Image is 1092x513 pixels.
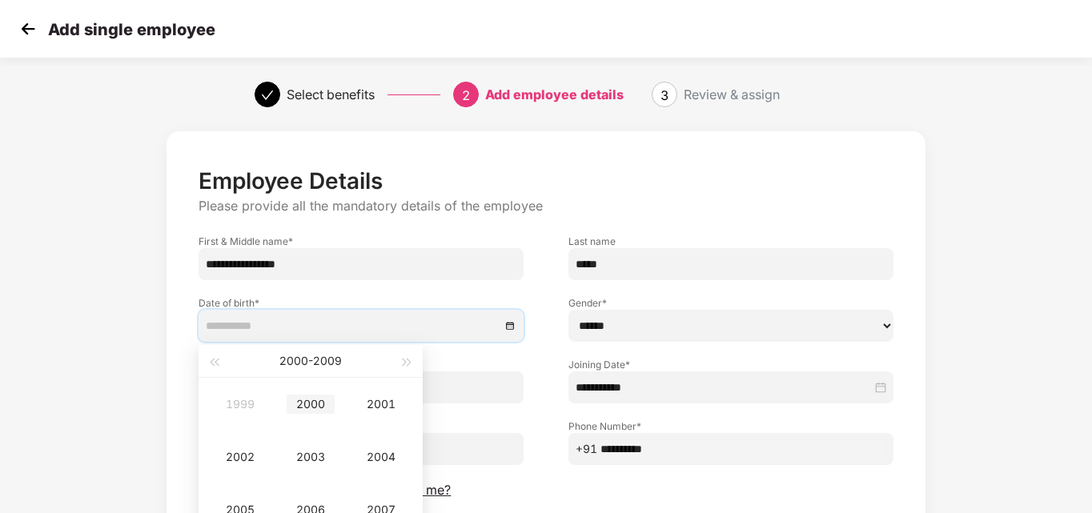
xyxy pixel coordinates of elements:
div: 2004 [357,447,405,467]
p: Add single employee [48,20,215,39]
div: Select benefits [287,82,375,107]
td: 2002 [205,431,275,483]
label: Phone Number [568,419,893,433]
p: Employee Details [199,167,893,194]
td: 2003 [275,431,346,483]
img: svg+xml;base64,PHN2ZyB4bWxucz0iaHR0cDovL3d3dy53My5vcmcvMjAwMC9zdmciIHdpZHRoPSIzMCIgaGVpZ2h0PSIzMC... [16,17,40,41]
span: 2 [462,87,470,103]
div: 2000 [287,395,335,414]
button: 2000-2009 [279,345,342,377]
td: 2000 [275,378,346,431]
label: Last name [568,234,893,248]
span: check [261,89,274,102]
p: Please provide all the mandatory details of the employee [199,198,893,214]
label: Joining Date [568,358,893,371]
div: 2001 [357,395,405,414]
div: 2003 [287,447,335,467]
label: Date of birth [199,296,524,310]
div: 2002 [216,447,264,467]
td: 1999 [205,378,275,431]
label: Gender [568,296,893,310]
div: 1999 [216,395,264,414]
span: +91 [576,440,597,458]
div: Review & assign [684,82,780,107]
span: 3 [660,87,668,103]
td: 2001 [346,378,416,431]
div: Add employee details [485,82,624,107]
td: 2004 [346,431,416,483]
label: First & Middle name [199,234,524,248]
